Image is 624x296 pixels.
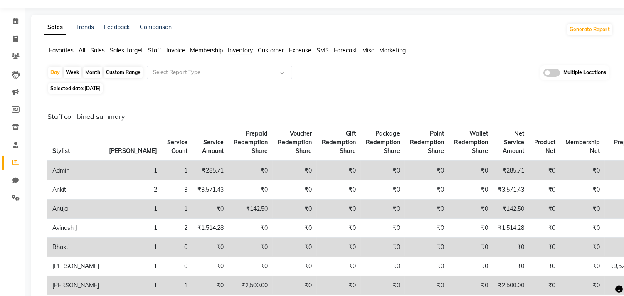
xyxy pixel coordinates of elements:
[529,200,560,219] td: ₹0
[47,257,104,276] td: [PERSON_NAME]
[560,276,605,295] td: ₹0
[202,138,224,155] span: Service Amount
[316,47,329,54] span: SMS
[104,257,162,276] td: 1
[534,138,555,155] span: Product Net
[361,257,405,276] td: ₹0
[361,238,405,257] td: ₹0
[529,180,560,200] td: ₹0
[529,161,560,180] td: ₹0
[449,257,493,276] td: ₹0
[166,47,185,54] span: Invoice
[47,238,104,257] td: Bhakti
[162,161,192,180] td: 1
[273,238,317,257] td: ₹0
[76,23,94,31] a: Trends
[317,200,361,219] td: ₹0
[334,47,357,54] span: Forecast
[49,47,74,54] span: Favorites
[322,130,356,155] span: Gift Redemption Share
[560,238,605,257] td: ₹0
[366,130,400,155] span: Package Redemption Share
[560,219,605,238] td: ₹0
[192,238,229,257] td: ₹0
[47,200,104,219] td: Anuja
[162,276,192,295] td: 1
[192,200,229,219] td: ₹0
[104,200,162,219] td: 1
[449,200,493,219] td: ₹0
[64,67,81,78] div: Week
[410,130,444,155] span: Point Redemption Share
[317,219,361,238] td: ₹0
[234,130,268,155] span: Prepaid Redemption Share
[162,238,192,257] td: 0
[563,69,606,77] span: Multiple Locations
[529,257,560,276] td: ₹0
[228,47,253,54] span: Inventory
[361,180,405,200] td: ₹0
[104,23,130,31] a: Feedback
[48,67,62,78] div: Day
[192,276,229,295] td: ₹0
[278,130,312,155] span: Voucher Redemption Share
[229,200,273,219] td: ₹142.50
[104,238,162,257] td: 1
[162,180,192,200] td: 3
[52,147,70,155] span: Stylist
[317,161,361,180] td: ₹0
[104,219,162,238] td: 1
[379,47,406,54] span: Marketing
[449,161,493,180] td: ₹0
[192,180,229,200] td: ₹3,571.43
[192,219,229,238] td: ₹1,514.28
[273,276,317,295] td: ₹0
[493,161,529,180] td: ₹285.71
[317,276,361,295] td: ₹0
[83,67,102,78] div: Month
[449,276,493,295] td: ₹0
[317,238,361,257] td: ₹0
[493,200,529,219] td: ₹142.50
[529,238,560,257] td: ₹0
[493,276,529,295] td: ₹2,500.00
[405,257,449,276] td: ₹0
[454,130,488,155] span: Wallet Redemption Share
[529,276,560,295] td: ₹0
[167,138,187,155] span: Service Count
[162,200,192,219] td: 1
[503,130,524,155] span: Net Service Amount
[273,257,317,276] td: ₹0
[104,161,162,180] td: 1
[47,161,104,180] td: Admin
[560,161,605,180] td: ₹0
[190,47,223,54] span: Membership
[289,47,311,54] span: Expense
[273,161,317,180] td: ₹0
[273,180,317,200] td: ₹0
[79,47,85,54] span: All
[140,23,172,31] a: Comparison
[449,219,493,238] td: ₹0
[90,47,105,54] span: Sales
[405,219,449,238] td: ₹0
[565,138,600,155] span: Membership Net
[104,67,143,78] div: Custom Range
[560,257,605,276] td: ₹0
[47,180,104,200] td: Ankit
[493,238,529,257] td: ₹0
[162,257,192,276] td: 0
[449,238,493,257] td: ₹0
[192,161,229,180] td: ₹285.71
[361,276,405,295] td: ₹0
[47,219,104,238] td: Avinash J
[110,47,143,54] span: Sales Target
[229,180,273,200] td: ₹0
[405,180,449,200] td: ₹0
[192,257,229,276] td: ₹0
[104,180,162,200] td: 2
[229,161,273,180] td: ₹0
[405,276,449,295] td: ₹0
[317,257,361,276] td: ₹0
[493,180,529,200] td: ₹3,571.43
